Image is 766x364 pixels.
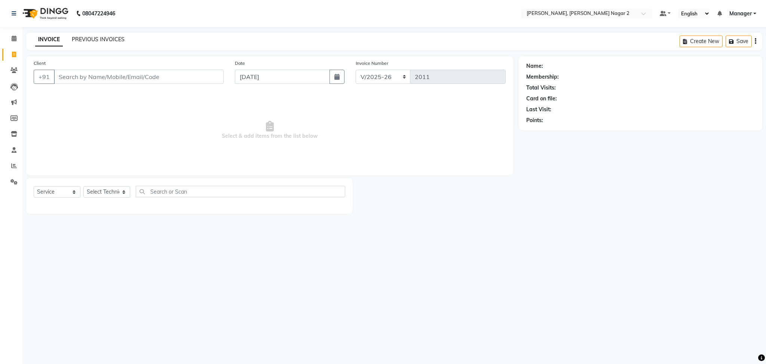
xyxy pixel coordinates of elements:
div: Total Visits: [526,84,556,92]
span: Manager [729,10,752,18]
span: Select & add items from the list below [34,93,506,168]
div: Last Visit: [526,106,551,113]
div: Points: [526,116,543,124]
input: Search or Scan [136,186,345,197]
input: Search by Name/Mobile/Email/Code [54,70,224,84]
img: logo [19,3,70,24]
div: Name: [526,62,543,70]
a: INVOICE [35,33,63,46]
b: 08047224946 [82,3,115,24]
button: Create New [680,36,723,47]
button: +91 [34,70,55,84]
button: Save [726,36,752,47]
a: PREVIOUS INVOICES [72,36,125,43]
label: Client [34,60,46,67]
label: Date [235,60,245,67]
label: Invoice Number [356,60,388,67]
div: Card on file: [526,95,557,103]
div: Membership: [526,73,559,81]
